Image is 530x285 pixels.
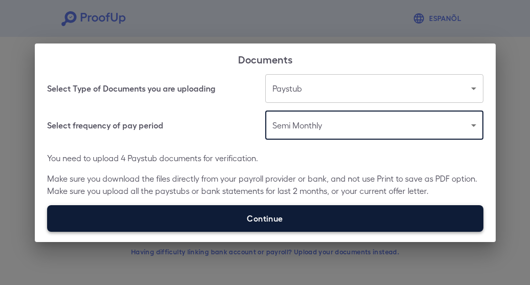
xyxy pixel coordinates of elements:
div: Semi Monthly [265,111,483,140]
h2: Documents [35,43,496,74]
h6: Select frequency of pay period [47,119,163,131]
div: Paystub [265,74,483,103]
label: Continue [47,205,483,232]
h6: Select Type of Documents you are uploading [47,82,216,95]
p: You need to upload 4 Paystub documents for verification. [47,152,483,164]
p: Make sure you download the files directly from your payroll provider or bank, and not use Print t... [47,172,483,197]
